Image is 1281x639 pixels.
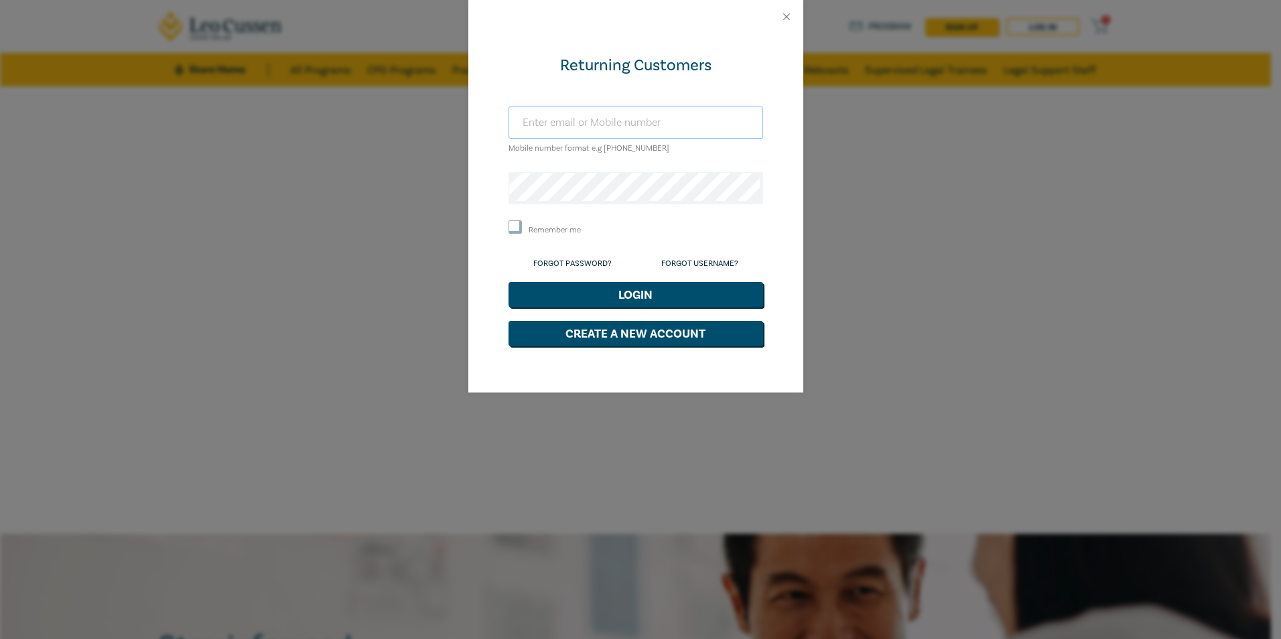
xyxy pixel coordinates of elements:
[509,106,763,139] input: Enter email or Mobile number
[781,11,793,23] button: Close
[529,224,581,236] label: Remember me
[509,282,763,307] button: Login
[509,143,669,153] small: Mobile number format e.g [PHONE_NUMBER]
[661,259,738,269] a: Forgot Username?
[509,321,763,346] button: Create a New Account
[533,259,612,269] a: Forgot Password?
[509,55,763,76] div: Returning Customers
